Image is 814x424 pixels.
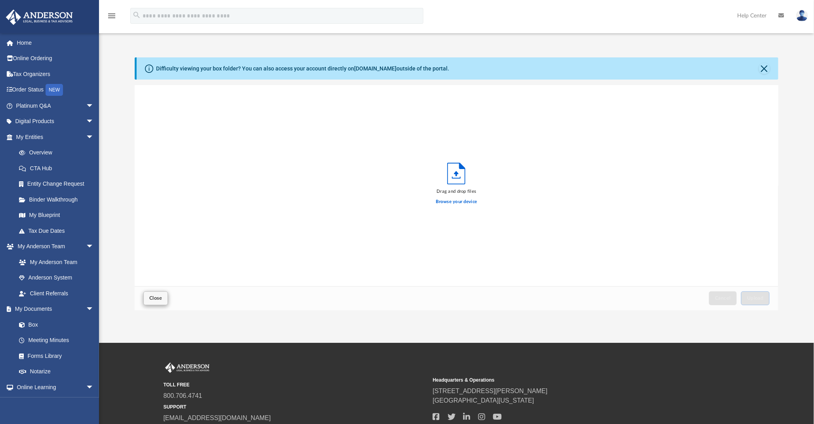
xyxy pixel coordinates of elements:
button: Cancel [709,291,737,305]
div: NEW [46,84,63,96]
span: arrow_drop_down [86,129,102,145]
div: Difficulty viewing your box folder? You can also access your account directly on outside of the p... [156,65,449,73]
a: Overview [11,145,106,161]
a: Client Referrals [11,285,102,301]
a: Online Learningarrow_drop_down [6,379,102,395]
a: My Anderson Teamarrow_drop_down [6,239,102,255]
a: My Anderson Team [11,254,98,270]
a: Entity Change Request [11,176,106,192]
a: Order StatusNEW [6,82,106,98]
a: Digital Productsarrow_drop_down [6,114,106,129]
span: arrow_drop_down [86,114,102,130]
a: menu [107,15,116,21]
a: My Entitiesarrow_drop_down [6,129,106,145]
small: SUPPORT [164,403,427,411]
a: Anderson System [11,270,102,286]
a: [STREET_ADDRESS][PERSON_NAME] [433,388,548,394]
span: arrow_drop_down [86,239,102,255]
a: CTA Hub [11,160,106,176]
button: Upload [741,291,770,305]
a: Tax Organizers [6,66,106,82]
a: Box [11,317,98,333]
img: Anderson Advisors Platinum Portal [4,10,75,25]
a: Notarize [11,364,102,380]
a: Meeting Minutes [11,333,102,348]
a: Courses [11,395,102,411]
button: Close [759,63,770,74]
div: Drag and drop files [436,188,477,195]
a: Platinum Q&Aarrow_drop_down [6,98,106,114]
span: Cancel [715,296,731,300]
a: [DOMAIN_NAME] [354,65,397,72]
span: Upload [747,296,764,300]
img: User Pic [796,10,808,21]
span: arrow_drop_down [86,301,102,318]
label: Browse your device [436,198,477,205]
a: Forms Library [11,348,98,364]
a: 800.706.4741 [164,392,202,399]
a: Tax Due Dates [11,223,106,239]
a: [EMAIL_ADDRESS][DOMAIN_NAME] [164,414,271,421]
span: arrow_drop_down [86,98,102,114]
span: Close [149,296,162,300]
i: menu [107,11,116,21]
button: Close [143,291,168,305]
img: Anderson Advisors Platinum Portal [164,363,211,373]
a: My Blueprint [11,207,102,223]
span: arrow_drop_down [86,379,102,395]
a: Home [6,35,106,51]
div: Upload [135,85,778,310]
a: Binder Walkthrough [11,192,106,207]
a: [GEOGRAPHIC_DATA][US_STATE] [433,397,534,404]
small: Headquarters & Operations [433,376,697,384]
small: TOLL FREE [164,381,427,388]
a: Online Ordering [6,51,106,67]
i: search [132,11,141,19]
a: My Documentsarrow_drop_down [6,301,102,317]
